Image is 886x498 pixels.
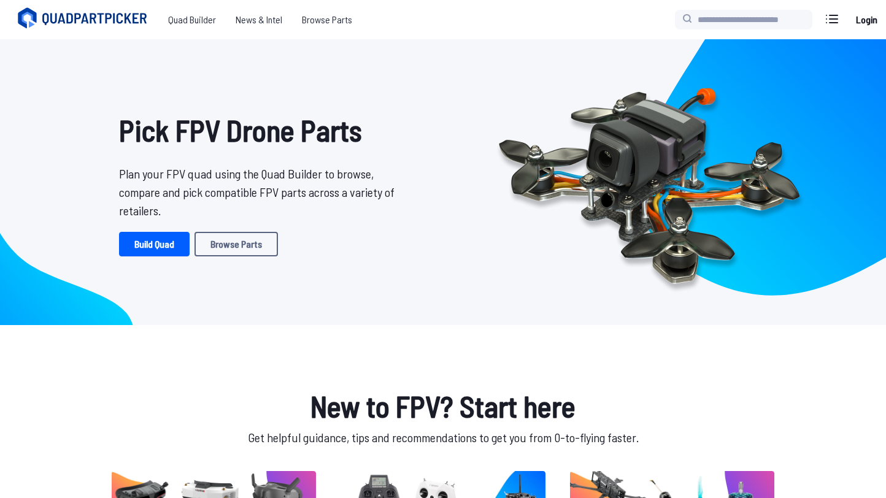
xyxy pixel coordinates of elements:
[226,7,292,32] a: News & Intel
[109,428,777,446] p: Get helpful guidance, tips and recommendations to get you from 0-to-flying faster.
[852,7,881,32] a: Login
[119,164,404,220] p: Plan your FPV quad using the Quad Builder to browse, compare and pick compatible FPV parts across...
[472,59,826,305] img: Quadcopter
[119,232,190,256] a: Build Quad
[119,108,404,152] h1: Pick FPV Drone Parts
[109,384,777,428] h1: New to FPV? Start here
[195,232,278,256] a: Browse Parts
[158,7,226,32] a: Quad Builder
[292,7,362,32] a: Browse Parts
